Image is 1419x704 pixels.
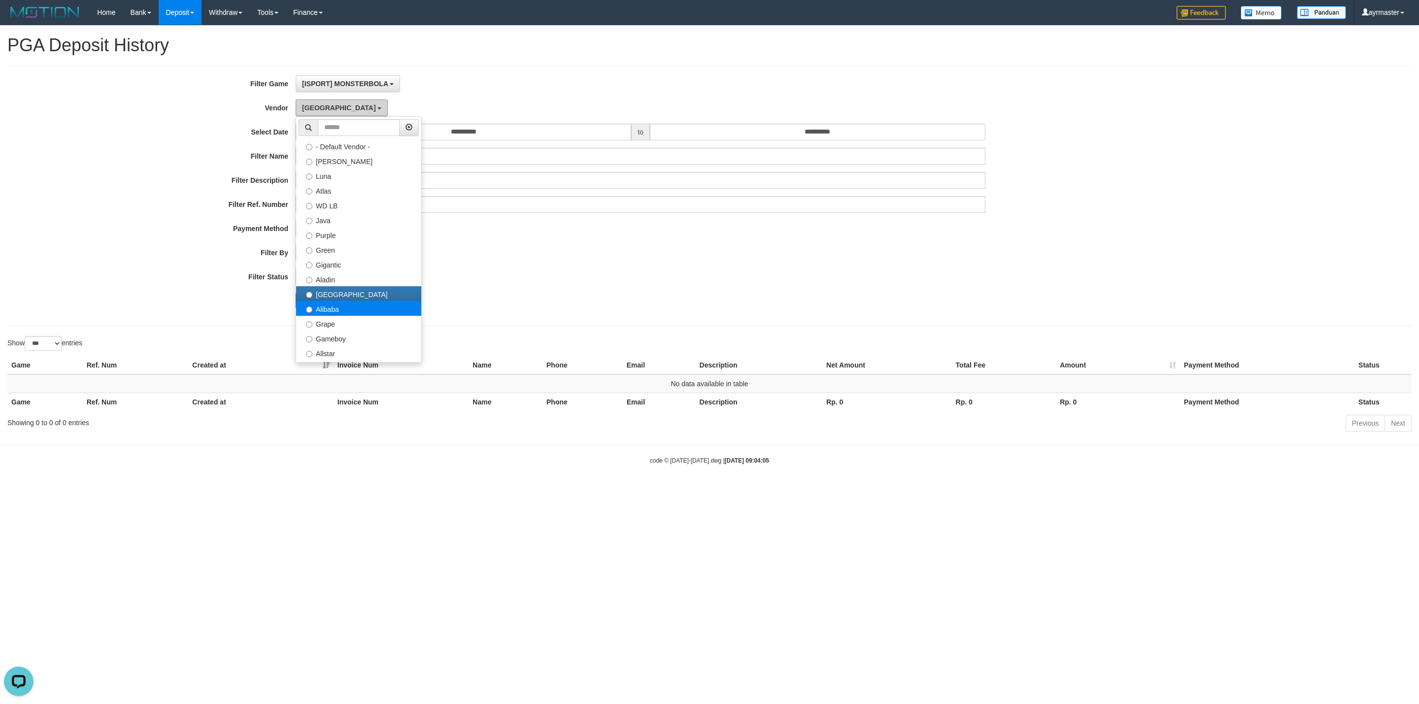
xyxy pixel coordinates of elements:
[1346,415,1385,432] a: Previous
[1056,393,1180,411] th: Rp. 0
[542,393,623,411] th: Phone
[296,168,421,183] label: Luna
[296,286,421,301] label: [GEOGRAPHIC_DATA]
[83,356,189,374] th: Ref. Num
[306,306,312,313] input: Alibaba
[952,356,1056,374] th: Total Fee
[306,351,312,357] input: Allstar
[623,393,696,411] th: Email
[7,414,584,428] div: Showing 0 to 0 of 0 entries
[296,138,421,153] label: - Default Vendor -
[296,242,421,257] label: Green
[696,393,823,411] th: Description
[334,356,469,374] th: Invoice Num
[1180,356,1354,374] th: Payment Method
[631,124,650,140] span: to
[296,301,421,316] label: Alibaba
[306,262,312,268] input: Gigantic
[188,393,333,411] th: Created at
[822,356,952,374] th: Net Amount
[7,336,82,351] label: Show entries
[306,203,312,209] input: WD LB
[725,457,769,464] strong: [DATE] 09:04:05
[302,104,376,112] span: [GEOGRAPHIC_DATA]
[296,100,388,116] button: [GEOGRAPHIC_DATA]
[469,356,542,374] th: Name
[7,374,1412,393] td: No data available in table
[4,4,34,34] button: Open LiveChat chat widget
[952,393,1056,411] th: Rp. 0
[306,292,312,298] input: [GEOGRAPHIC_DATA]
[306,218,312,224] input: Java
[296,227,421,242] label: Purple
[83,393,189,411] th: Ref. Num
[1297,6,1346,19] img: panduan.png
[1354,356,1412,374] th: Status
[296,75,400,92] button: [ISPORT] MONSTERBOLA
[7,35,1412,55] h1: PGA Deposit History
[296,198,421,212] label: WD LB
[296,257,421,271] label: Gigantic
[306,144,312,150] input: - Default Vendor -
[696,356,823,374] th: Description
[306,247,312,254] input: Green
[296,316,421,331] label: Grape
[1354,393,1412,411] th: Status
[296,331,421,345] label: Gameboy
[623,356,696,374] th: Email
[306,321,312,328] input: Grape
[296,153,421,168] label: [PERSON_NAME]
[25,336,62,351] select: Showentries
[306,173,312,180] input: Luna
[7,5,82,20] img: MOTION_logo.png
[7,356,83,374] th: Game
[650,457,769,464] small: code © [DATE]-[DATE] dwg |
[306,159,312,165] input: [PERSON_NAME]
[1177,6,1226,20] img: Feedback.jpg
[306,277,312,283] input: Aladin
[1241,6,1282,20] img: Button%20Memo.svg
[334,393,469,411] th: Invoice Num
[296,183,421,198] label: Atlas
[306,233,312,239] input: Purple
[822,393,952,411] th: Rp. 0
[469,393,542,411] th: Name
[306,336,312,342] input: Gameboy
[1180,393,1354,411] th: Payment Method
[1056,356,1180,374] th: Amount: activate to sort column ascending
[188,356,333,374] th: Created at: activate to sort column ascending
[296,360,421,375] label: Xtr
[1385,415,1412,432] a: Next
[302,80,388,88] span: [ISPORT] MONSTERBOLA
[296,212,421,227] label: Java
[296,345,421,360] label: Allstar
[296,271,421,286] label: Aladin
[306,188,312,195] input: Atlas
[7,393,83,411] th: Game
[542,356,623,374] th: Phone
